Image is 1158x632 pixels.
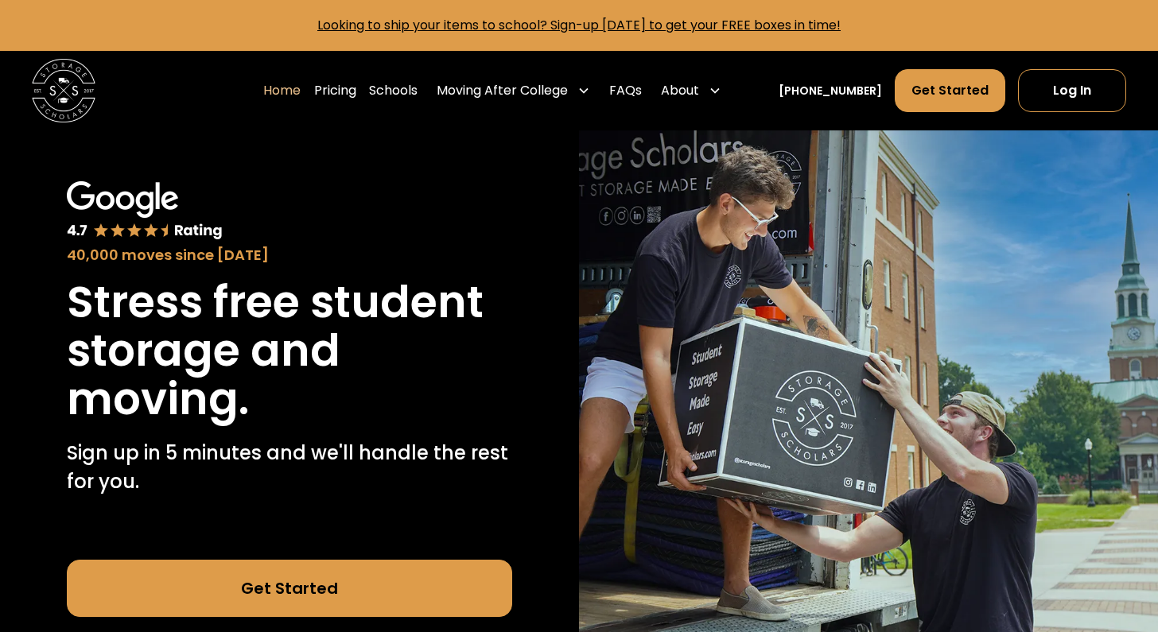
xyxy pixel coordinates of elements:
a: Schools [369,68,418,113]
h1: Stress free student storage and moving. [67,278,513,423]
a: Log In [1018,69,1126,112]
a: [PHONE_NUMBER] [779,83,882,99]
a: Looking to ship your items to school? Sign-up [DATE] to get your FREE boxes in time! [317,16,841,34]
div: 40,000 moves since [DATE] [67,244,513,266]
a: Get Started [895,69,1005,112]
a: Pricing [314,68,356,113]
p: Sign up in 5 minutes and we'll handle the rest for you. [67,439,513,496]
img: Storage Scholars main logo [32,59,95,122]
a: FAQs [609,68,642,113]
a: Get Started [67,560,513,617]
div: About [661,81,699,100]
img: Google 4.7 star rating [67,181,223,241]
div: Moving After College [437,81,568,100]
a: Home [263,68,301,113]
